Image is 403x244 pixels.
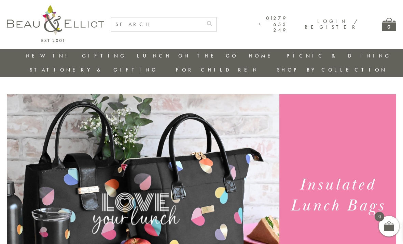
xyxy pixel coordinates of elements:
a: Login / Register [305,18,358,30]
a: Picnic & Dining [287,52,391,59]
a: Gifting [82,52,126,59]
a: 01279 653 249 [259,15,288,33]
a: Shop by collection [277,66,387,73]
a: For Children [176,66,259,73]
img: logo [7,5,104,42]
a: 0 [382,18,396,31]
a: New in! [26,52,71,59]
a: Home [249,52,276,59]
input: SEARCH [111,17,203,31]
a: Lunch On The Go [137,52,238,59]
a: Stationery & Gifting [30,66,158,73]
span: 0 [375,212,384,221]
h1: Insulated Lunch Bags [285,175,390,216]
